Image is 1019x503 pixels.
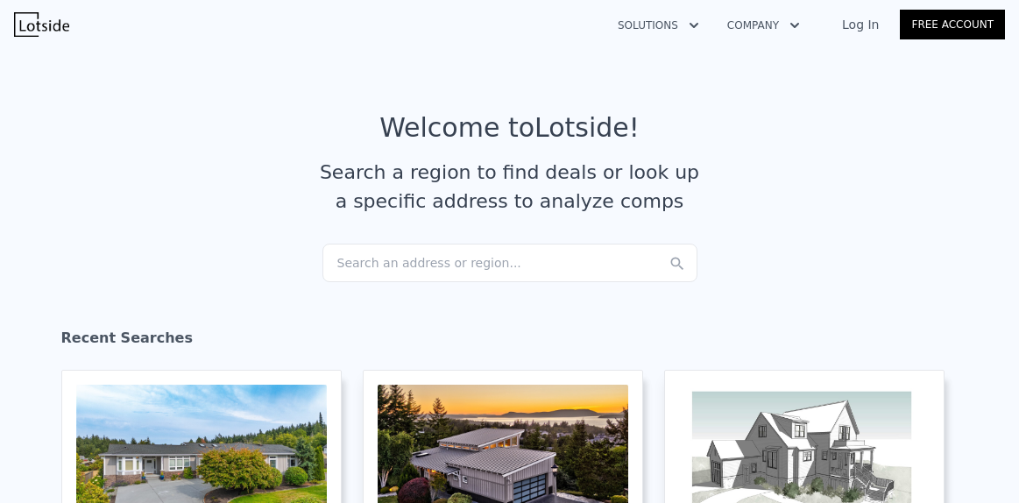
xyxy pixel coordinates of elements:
[379,112,640,144] div: Welcome to Lotside !
[900,10,1005,39] a: Free Account
[314,158,706,216] div: Search a region to find deals or look up a specific address to analyze comps
[713,10,814,41] button: Company
[61,314,959,370] div: Recent Searches
[604,10,713,41] button: Solutions
[322,244,697,282] div: Search an address or region...
[821,16,900,33] a: Log In
[14,12,69,37] img: Lotside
